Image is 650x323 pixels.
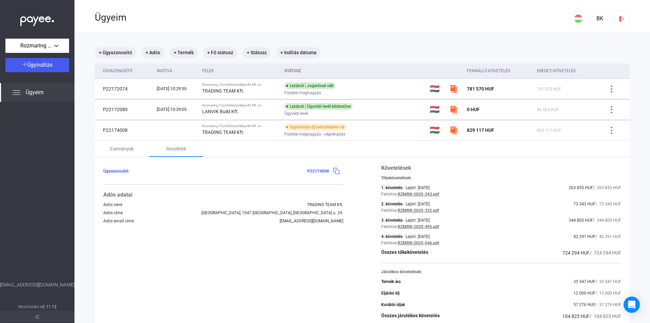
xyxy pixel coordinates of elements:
span: / 104 823 HUF [590,314,621,319]
a: RZMRN-2025-495.pdf [398,224,439,229]
span: 104 823 HUF [562,314,590,319]
span: / 724 294 HUF [590,250,621,256]
div: 1. követelés [381,185,403,190]
a: RZMRN-2025-546.pdf [398,241,439,245]
div: - Lejárt: [DATE] [403,185,430,190]
img: more-blue [608,127,615,134]
span: 781 570 HUF [467,86,494,92]
span: Rozmaring Tűzoltókészülékjavító Kft. [20,42,54,50]
button: more-blue [604,102,619,117]
span: 781 570 HUF [537,87,561,92]
div: Összes járulékos követelés [381,312,440,320]
span: / 12 000 HUF [595,291,621,296]
div: Indítva [157,67,172,75]
span: / 344 805 HUF [593,218,621,223]
span: / 42 291 HUF [595,234,621,239]
span: 42 291 HUF [573,234,595,239]
button: Ügyindítás [5,58,69,72]
span: 724 294 HUF [562,250,590,256]
span: 35 547 HUF [573,279,595,284]
div: Indítva [157,67,196,75]
button: more-blue [604,123,619,137]
span: Ügyeim [26,88,44,97]
div: Feltöltve: [381,208,398,213]
div: Járulékos követelések: [381,269,621,274]
div: Felek [202,67,214,75]
div: [DATE] 10:29:05 [157,106,196,113]
div: Rozmaring Tűzoltókészülékjavító Kft. vs [202,124,279,128]
span: / 73 343 HUF [595,202,621,206]
div: [DATE] 10:29:55 [157,85,196,92]
img: szamlazzhu-mini [450,85,458,93]
mat-chip: + Státusz [243,47,271,58]
div: Adós email címe [103,219,134,223]
img: list.svg [12,88,20,97]
div: Feltöltve: [381,241,398,245]
span: Fizetési meghagyás - végrehajtás [284,130,345,138]
span: 57 276 HUF [573,302,595,307]
div: Lezárult | Ügyvédi levél kézbesítve [284,103,353,110]
div: Események [110,145,134,153]
div: Adós neve [103,202,122,207]
div: TRADING TEAM Kft. [307,202,343,207]
button: more-blue [604,82,619,96]
div: Adós címe [103,210,123,215]
div: Eredeti követelés [537,67,576,75]
span: 829 117 HUF [467,127,494,133]
img: copy-blue [333,167,340,175]
div: [GEOGRAPHIC_DATA], 1047 [GEOGRAPHIC_DATA], [GEOGRAPHIC_DATA] u. 29. [201,210,343,215]
div: Open Intercom Messenger [624,297,640,313]
span: P22174008 [307,169,329,174]
div: Eredeti követelés [537,67,596,75]
div: Felek [202,67,279,75]
button: HU [570,11,586,27]
td: 🇭🇺 [427,99,447,120]
span: 73 343 HUF [573,202,595,206]
div: Adós adatai [103,191,343,199]
img: szamlazzhu-mini [450,105,458,114]
div: Tőkekövetelések: [381,176,621,180]
span: Fizetési meghagyás [284,89,321,97]
div: Eljárási díj [381,291,399,296]
td: 🇭🇺 [427,120,447,140]
div: - Lejárt: [DATE] [403,218,430,223]
td: P22174008 [95,120,154,140]
div: Fennálló követelés [467,67,532,75]
div: 2. követelés [381,202,403,206]
span: / 35 547 HUF [595,279,621,284]
div: BK [594,15,606,23]
span: Ügyazonosító: [103,169,129,174]
td: P22172089 [95,99,154,120]
div: Lezárult | Jogerőssé vált [284,82,335,89]
div: Összes tőkekövetelés [381,249,428,257]
div: Ügyeim [95,12,570,23]
div: Feltöltve: [381,224,398,229]
strong: TRADING TEAM Kft. [202,88,244,94]
button: Rozmaring Tűzoltókészülékjavító Kft. [5,39,69,53]
button: BK [592,11,608,27]
img: szamlazzhu-mini [450,126,458,134]
span: 12 000 HUF [573,291,595,296]
a: RZMRN-2025-243.pdf [398,192,439,197]
div: Követelések [381,164,621,172]
div: - Lejárt: [DATE] [403,234,430,239]
span: / 263 855 HUF [593,185,621,190]
img: more-blue [608,85,615,93]
img: plus-white.svg [22,62,27,67]
td: 🇭🇺 [427,79,447,99]
mat-chip: + Ügyazonosító [95,47,136,58]
mat-chip: + Termék [170,47,198,58]
div: 4. követelés [381,234,403,239]
span: 829 117 HUF [537,128,561,133]
span: / 57 276 HUF [595,302,621,307]
img: logout-red [618,15,625,22]
div: Termék ára [381,279,400,284]
span: 263 855 HUF [569,185,593,190]
mat-chip: + Indítás dátuma [276,47,321,58]
span: 344 805 HUF [569,218,593,223]
img: more-blue [608,106,615,113]
div: Rozmaring Tűzoltókészülékjavító Kft. vs [202,83,279,87]
div: Ügyindítási díj befizetésére vár [284,124,347,130]
button: logout-red [613,11,630,27]
div: 3. követelés [381,218,403,223]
